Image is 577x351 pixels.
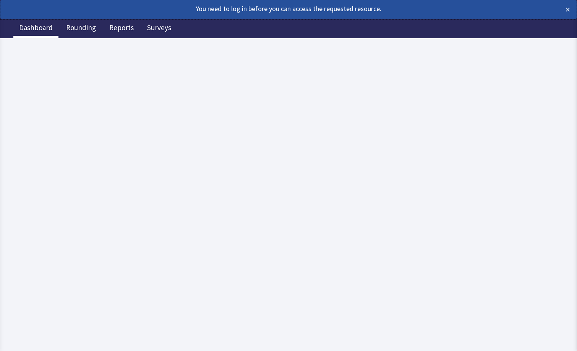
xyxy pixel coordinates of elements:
a: Rounding [60,19,102,38]
a: Dashboard [13,19,58,38]
a: Reports [104,19,139,38]
div: You need to log in before you can access the requested resource. [7,3,514,14]
a: Surveys [141,19,177,38]
button: × [566,3,570,16]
